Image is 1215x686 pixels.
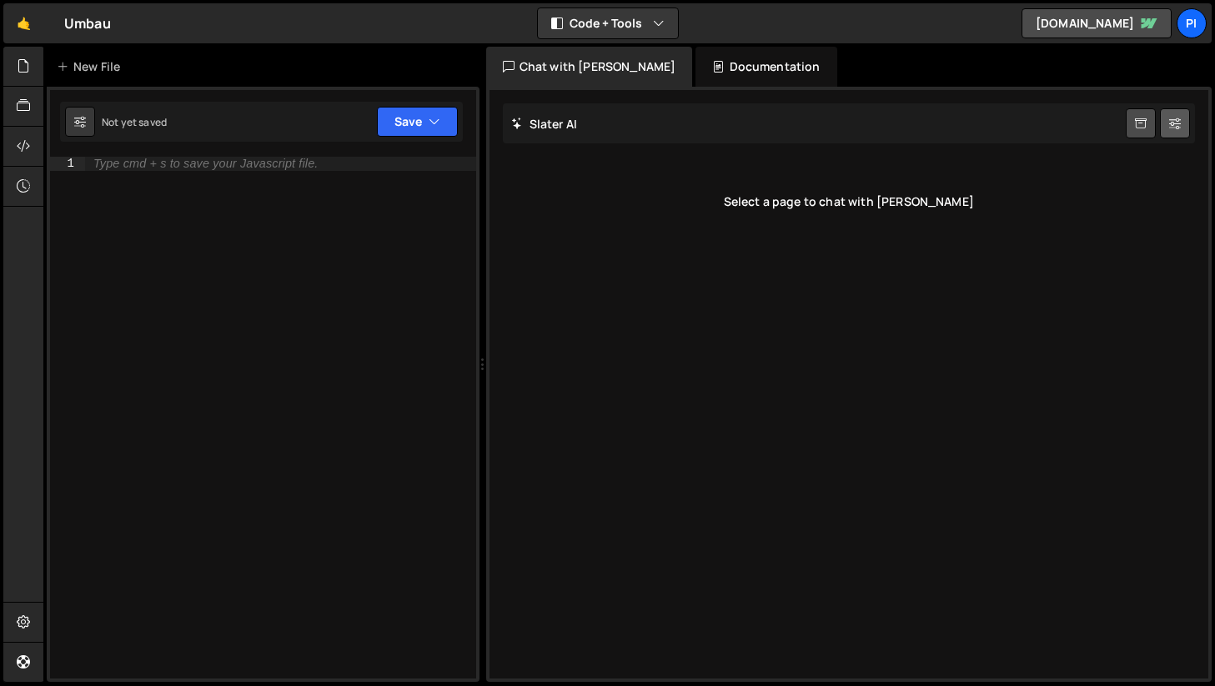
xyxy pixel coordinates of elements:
[695,47,836,87] div: Documentation
[538,8,678,38] button: Code + Tools
[511,116,578,132] h2: Slater AI
[503,168,1196,235] div: Select a page to chat with [PERSON_NAME]
[486,47,693,87] div: Chat with [PERSON_NAME]
[377,107,458,137] button: Save
[1177,8,1207,38] a: Pi
[1022,8,1172,38] a: [DOMAIN_NAME]
[64,13,111,33] div: Umbau
[3,3,44,43] a: 🤙
[93,158,318,170] div: Type cmd + s to save your Javascript file.
[102,115,167,129] div: Not yet saved
[57,58,127,75] div: New File
[50,157,85,171] div: 1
